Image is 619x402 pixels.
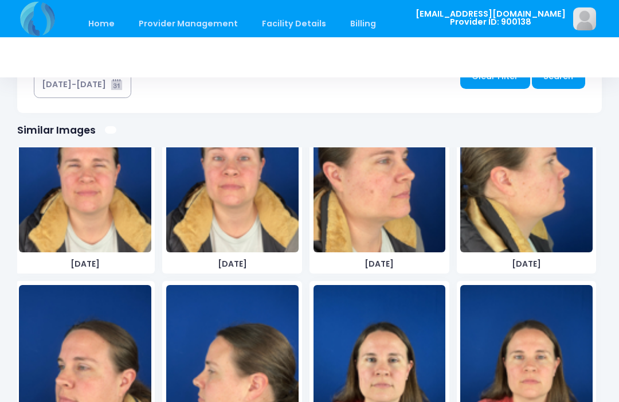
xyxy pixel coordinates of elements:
div: [DATE]-[DATE] [42,79,106,91]
span: [EMAIL_ADDRESS][DOMAIN_NAME] Provider ID: 900138 [416,10,566,26]
a: Staff [389,10,433,37]
img: image [573,7,596,30]
span: [DATE] [19,258,151,270]
a: Billing [339,10,387,37]
img: image [314,80,446,252]
a: Home [77,10,126,37]
img: image [460,80,593,252]
a: Facility Details [251,10,338,37]
img: image [166,80,299,252]
img: image [19,80,151,252]
span: [DATE] [460,258,593,270]
a: Provider Management [127,10,249,37]
span: [DATE] [166,258,299,270]
span: [DATE] [314,258,446,270]
h1: Similar Images [17,124,96,136]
